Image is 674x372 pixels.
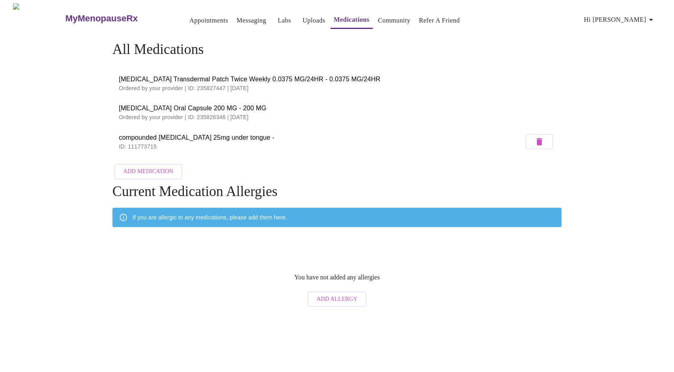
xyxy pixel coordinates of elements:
p: ID: 111773715 [119,143,524,151]
a: Labs [278,15,291,26]
h4: Current Medication Allergies [112,184,562,200]
h4: All Medications [112,41,562,58]
a: Community [378,15,411,26]
button: Refer a Friend [416,12,463,29]
p: Ordered by your provider | ID: 235827447 | [DATE] [119,84,555,92]
a: Medications [334,14,370,25]
button: Labs [271,12,297,29]
button: Messaging [233,12,269,29]
button: Uploads [299,12,329,29]
span: [MEDICAL_DATA] Oral Capsule 200 MG - 200 MG [119,103,555,113]
a: Refer a Friend [419,15,460,26]
p: Ordered by your provider | ID: 235826346 | [DATE] [119,113,555,121]
a: Messaging [237,15,266,26]
div: If you are allergic to any medications, please add them here. [133,210,287,225]
button: Hi [PERSON_NAME] [581,12,659,28]
button: Medications [331,12,373,29]
button: Add Allergy [308,291,366,307]
p: You have not added any allergies [294,274,380,281]
h3: MyMenopauseRx [65,13,138,24]
button: Community [375,12,414,29]
span: Add Medication [123,167,173,177]
a: MyMenopauseRx [64,4,170,33]
img: MyMenopauseRx Logo [13,3,64,33]
button: Add Medication [114,164,182,180]
a: Appointments [189,15,228,26]
span: Hi [PERSON_NAME] [584,14,656,25]
span: compounded [MEDICAL_DATA] 25mg under tongue - [119,133,524,143]
span: [MEDICAL_DATA] Transdermal Patch Twice Weekly 0.0375 MG/24HR - 0.0375 MG/24HR [119,74,555,84]
a: Uploads [302,15,325,26]
button: Appointments [186,12,231,29]
span: Add Allergy [316,294,357,304]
